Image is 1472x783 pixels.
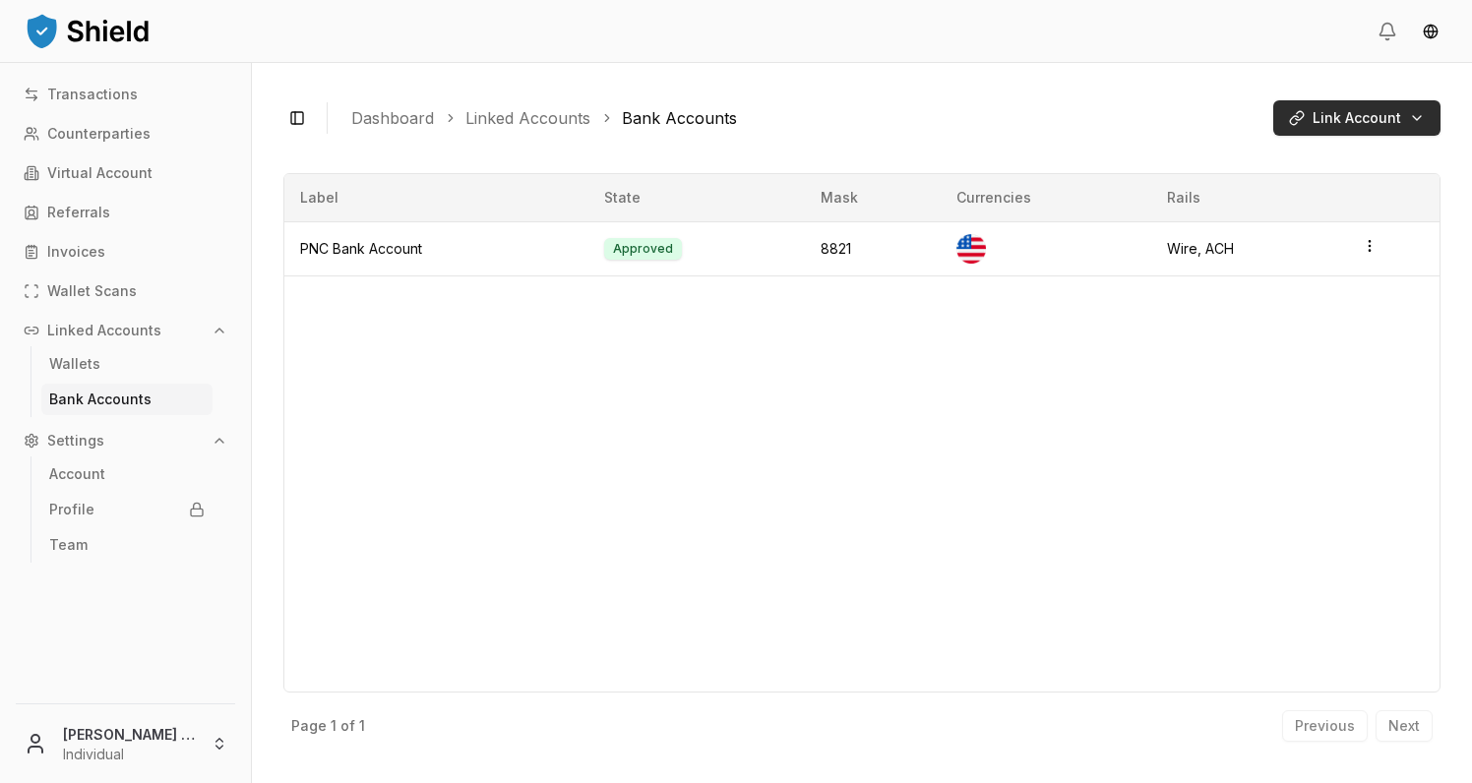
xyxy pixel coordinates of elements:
[47,245,105,259] p: Invoices
[1313,108,1401,128] span: Link Account
[588,174,805,221] th: State
[1273,100,1441,136] button: Link Account
[284,221,588,275] td: PNC Bank Account
[359,719,365,733] p: 1
[49,357,100,371] p: Wallets
[63,745,196,764] p: Individual
[49,392,152,406] p: Bank Accounts
[47,127,151,141] p: Counterparties
[340,719,355,733] p: of
[16,236,235,268] a: Invoices
[805,174,942,221] th: Mask
[284,174,588,221] th: Label
[24,11,152,50] img: ShieldPay Logo
[47,206,110,219] p: Referrals
[16,315,235,346] button: Linked Accounts
[291,719,327,733] p: Page
[41,458,213,490] a: Account
[47,166,153,180] p: Virtual Account
[331,719,337,733] p: 1
[41,384,213,415] a: Bank Accounts
[41,348,213,380] a: Wallets
[47,88,138,101] p: Transactions
[49,467,105,481] p: Account
[465,106,590,130] a: Linked Accounts
[41,529,213,561] a: Team
[622,106,737,130] a: Bank Accounts
[16,275,235,307] a: Wallet Scans
[351,106,1257,130] nav: breadcrumb
[47,284,137,298] p: Wallet Scans
[16,425,235,456] button: Settings
[16,197,235,228] a: Referrals
[47,434,104,448] p: Settings
[16,118,235,150] a: Counterparties
[351,106,434,130] a: Dashboard
[47,324,161,337] p: Linked Accounts
[16,79,235,110] a: Transactions
[41,494,213,525] a: Profile
[63,724,196,745] p: [PERSON_NAME] [PERSON_NAME]
[8,712,243,775] button: [PERSON_NAME] [PERSON_NAME]Individual
[49,538,88,552] p: Team
[941,174,1151,221] th: Currencies
[1167,239,1330,259] div: Wire, ACH
[805,221,942,275] td: 8821
[16,157,235,189] a: Virtual Account
[49,503,94,516] p: Profile
[1151,174,1346,221] th: Rails
[956,234,986,264] img: US Dollar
